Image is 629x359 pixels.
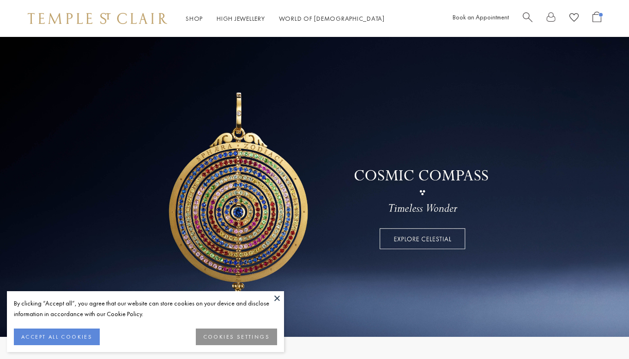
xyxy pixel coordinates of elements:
[583,316,620,350] iframe: Gorgias live chat messenger
[28,13,167,24] img: Temple St. Clair
[186,14,203,23] a: ShopShop
[453,13,509,21] a: Book an Appointment
[14,298,277,319] div: By clicking “Accept all”, you agree that our website can store cookies on your device and disclos...
[569,12,579,26] a: View Wishlist
[523,12,532,26] a: Search
[186,13,385,24] nav: Main navigation
[279,14,385,23] a: World of [DEMOGRAPHIC_DATA]World of [DEMOGRAPHIC_DATA]
[196,329,277,345] button: COOKIES SETTINGS
[14,329,100,345] button: ACCEPT ALL COOKIES
[593,12,601,26] a: Open Shopping Bag
[217,14,265,23] a: High JewelleryHigh Jewellery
